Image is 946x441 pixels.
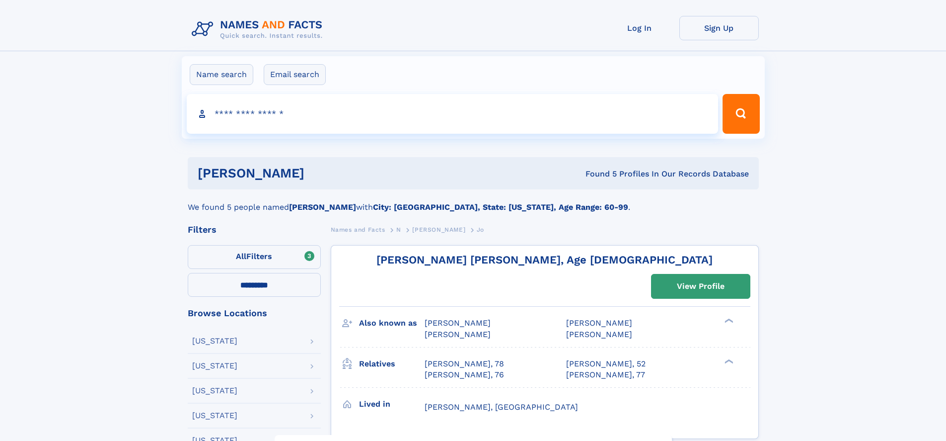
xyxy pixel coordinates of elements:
[425,318,491,328] span: [PERSON_NAME]
[425,402,578,412] span: [PERSON_NAME], [GEOGRAPHIC_DATA]
[412,223,465,236] a: [PERSON_NAME]
[188,245,321,269] label: Filters
[652,274,750,298] a: View Profile
[677,275,725,298] div: View Profile
[236,252,246,261] span: All
[188,189,759,213] div: We found 5 people named with .
[359,355,425,372] h3: Relatives
[425,358,504,369] a: [PERSON_NAME], 78
[425,369,504,380] a: [PERSON_NAME], 76
[722,318,734,324] div: ❯
[187,94,719,134] input: search input
[188,16,331,43] img: Logo Names and Facts
[188,225,321,234] div: Filters
[412,226,465,233] span: [PERSON_NAME]
[425,330,491,339] span: [PERSON_NAME]
[722,358,734,364] div: ❯
[190,64,253,85] label: Name search
[359,396,425,413] h3: Lived in
[198,167,445,179] h1: [PERSON_NAME]
[566,358,646,369] a: [PERSON_NAME], 52
[331,223,385,236] a: Names and Facts
[192,337,237,345] div: [US_STATE]
[188,309,321,318] div: Browse Locations
[566,330,632,339] span: [PERSON_NAME]
[723,94,759,134] button: Search Button
[566,369,645,380] a: [PERSON_NAME], 77
[359,315,425,332] h3: Also known as
[289,202,356,212] b: [PERSON_NAME]
[376,254,713,266] a: [PERSON_NAME] [PERSON_NAME], Age [DEMOGRAPHIC_DATA]
[192,387,237,395] div: [US_STATE]
[264,64,326,85] label: Email search
[566,318,632,328] span: [PERSON_NAME]
[679,16,759,40] a: Sign Up
[373,202,628,212] b: City: [GEOGRAPHIC_DATA], State: [US_STATE], Age Range: 60-99
[396,226,401,233] span: N
[192,362,237,370] div: [US_STATE]
[445,169,749,179] div: Found 5 Profiles In Our Records Database
[477,226,484,233] span: Jo
[396,223,401,236] a: N
[192,412,237,420] div: [US_STATE]
[600,16,679,40] a: Log In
